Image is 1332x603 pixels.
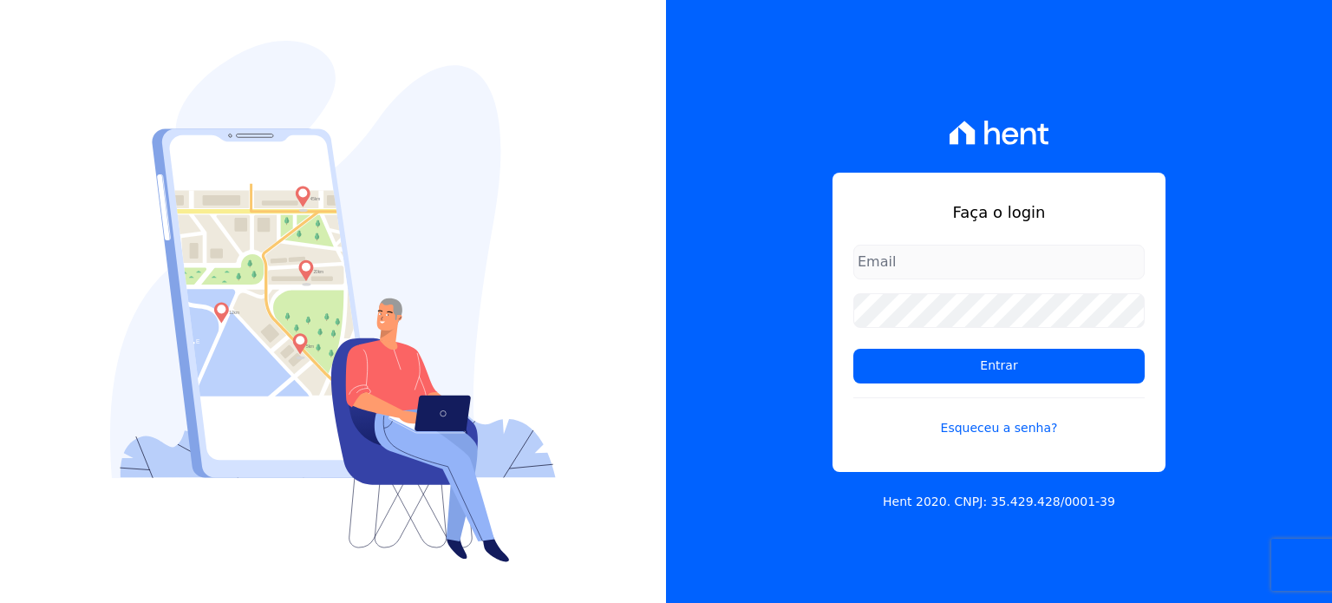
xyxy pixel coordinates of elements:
[853,245,1145,279] input: Email
[853,200,1145,224] h1: Faça o login
[853,397,1145,437] a: Esqueceu a senha?
[853,349,1145,383] input: Entrar
[883,493,1115,511] p: Hent 2020. CNPJ: 35.429.428/0001-39
[110,41,556,562] img: Login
